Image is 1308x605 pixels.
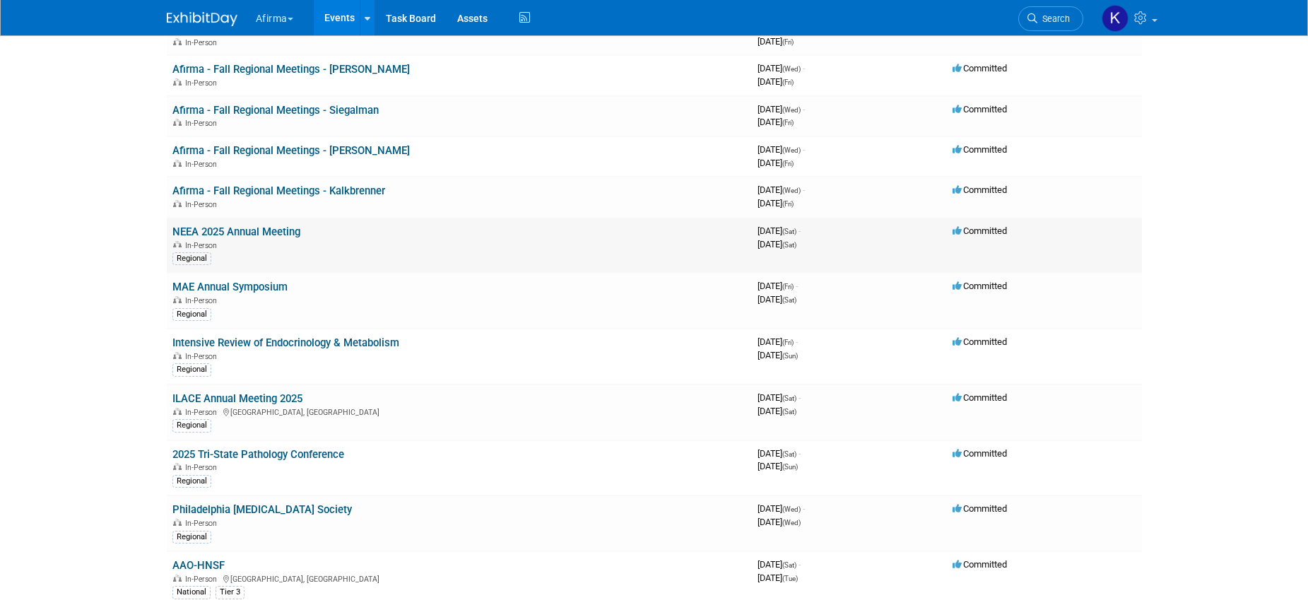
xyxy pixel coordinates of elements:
[173,78,182,86] img: In-Person Event
[185,408,221,417] span: In-Person
[173,119,182,126] img: In-Person Event
[782,187,801,194] span: (Wed)
[172,531,211,544] div: Regional
[1018,6,1083,31] a: Search
[172,503,352,516] a: Philadelphia [MEDICAL_DATA] Society
[185,119,221,128] span: In-Person
[796,336,798,347] span: -
[173,160,182,167] img: In-Person Event
[953,184,1007,195] span: Committed
[953,281,1007,291] span: Committed
[953,503,1007,514] span: Committed
[782,296,796,304] span: (Sat)
[953,448,1007,459] span: Committed
[173,463,182,470] img: In-Person Event
[172,572,746,584] div: [GEOGRAPHIC_DATA], [GEOGRAPHIC_DATA]
[953,392,1007,403] span: Committed
[782,241,796,249] span: (Sat)
[185,38,221,47] span: In-Person
[782,519,801,527] span: (Wed)
[782,561,796,569] span: (Sat)
[185,160,221,169] span: In-Person
[172,363,211,376] div: Regional
[1102,5,1129,32] img: Keirsten Davis
[172,392,302,405] a: ILACE Annual Meeting 2025
[758,461,798,471] span: [DATE]
[782,283,794,290] span: (Fri)
[172,63,410,76] a: Afirma - Fall Regional Meetings - [PERSON_NAME]
[953,559,1007,570] span: Committed
[782,408,796,416] span: (Sat)
[172,184,385,197] a: Afirma - Fall Regional Meetings - Kalkbrenner
[758,158,794,168] span: [DATE]
[782,450,796,458] span: (Sat)
[185,200,221,209] span: In-Person
[173,575,182,582] img: In-Person Event
[953,144,1007,155] span: Committed
[758,76,794,87] span: [DATE]
[758,36,794,47] span: [DATE]
[799,392,801,403] span: -
[953,225,1007,236] span: Committed
[172,448,344,461] a: 2025 Tri-State Pathology Conference
[803,63,805,74] span: -
[782,505,801,513] span: (Wed)
[216,586,244,599] div: Tier 3
[796,281,798,291] span: -
[758,572,798,583] span: [DATE]
[782,106,801,114] span: (Wed)
[185,352,221,361] span: In-Person
[172,308,211,321] div: Regional
[172,419,211,432] div: Regional
[758,503,805,514] span: [DATE]
[173,408,182,415] img: In-Person Event
[758,336,798,347] span: [DATE]
[782,463,798,471] span: (Sun)
[782,575,798,582] span: (Tue)
[799,448,801,459] span: -
[173,296,182,303] img: In-Person Event
[782,200,794,208] span: (Fri)
[803,503,805,514] span: -
[782,352,798,360] span: (Sun)
[173,352,182,359] img: In-Person Event
[758,448,801,459] span: [DATE]
[172,336,399,349] a: Intensive Review of Endocrinology & Metabolism
[758,198,794,208] span: [DATE]
[782,119,794,127] span: (Fri)
[782,160,794,168] span: (Fri)
[782,65,801,73] span: (Wed)
[185,463,221,472] span: In-Person
[758,117,794,127] span: [DATE]
[758,184,805,195] span: [DATE]
[185,296,221,305] span: In-Person
[1037,13,1070,24] span: Search
[172,559,225,572] a: AAO-HNSF
[758,406,796,416] span: [DATE]
[953,104,1007,114] span: Committed
[803,184,805,195] span: -
[758,517,801,527] span: [DATE]
[758,144,805,155] span: [DATE]
[782,78,794,86] span: (Fri)
[185,78,221,88] span: In-Person
[173,200,182,207] img: In-Person Event
[803,104,805,114] span: -
[782,38,794,46] span: (Fri)
[782,394,796,402] span: (Sat)
[172,475,211,488] div: Regional
[172,586,211,599] div: National
[173,38,182,45] img: In-Person Event
[782,228,796,235] span: (Sat)
[172,406,746,417] div: [GEOGRAPHIC_DATA], [GEOGRAPHIC_DATA]
[758,104,805,114] span: [DATE]
[172,281,288,293] a: MAE Annual Symposium
[782,146,801,154] span: (Wed)
[172,104,379,117] a: Afirma - Fall Regional Meetings - Siegalman
[758,225,801,236] span: [DATE]
[167,12,237,26] img: ExhibitDay
[799,559,801,570] span: -
[185,241,221,250] span: In-Person
[758,63,805,74] span: [DATE]
[758,294,796,305] span: [DATE]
